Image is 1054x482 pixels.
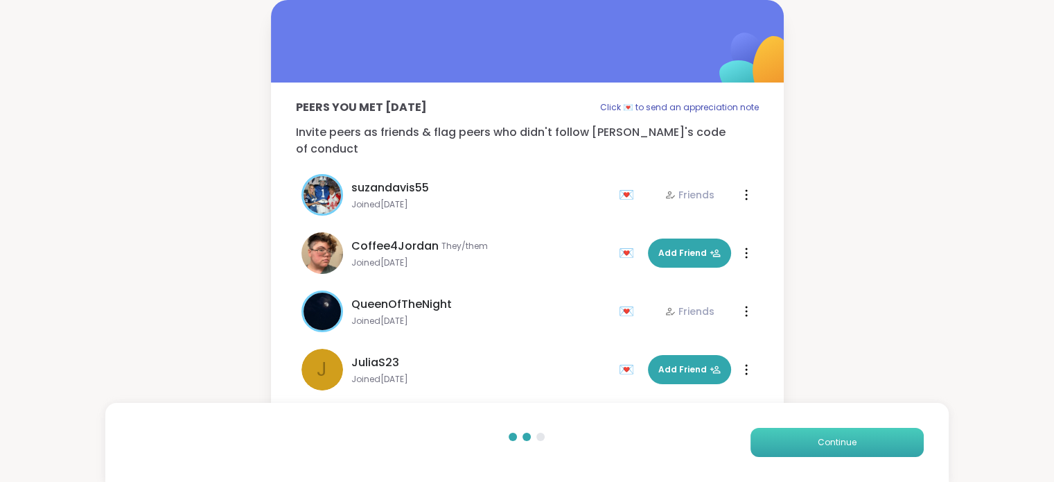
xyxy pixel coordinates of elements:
[351,374,611,385] span: Joined [DATE]
[619,300,640,322] div: 💌
[648,239,731,268] button: Add Friend
[658,363,721,376] span: Add Friend
[296,99,427,116] p: Peers you met [DATE]
[351,296,452,313] span: QueenOfTheNight
[304,293,341,330] img: QueenOfTheNight
[665,188,714,202] div: Friends
[665,304,714,318] div: Friends
[351,257,611,268] span: Joined [DATE]
[750,428,924,457] button: Continue
[619,359,640,381] div: 💌
[351,180,429,196] span: suzandavis55
[441,241,488,252] span: They/them
[317,355,327,384] span: J
[351,199,611,210] span: Joined [DATE]
[351,354,399,371] span: JuliaS23
[658,247,721,259] span: Add Friend
[600,99,759,116] p: Click 💌 to send an appreciation note
[304,176,341,214] img: suzandavis55
[301,232,343,274] img: Coffee4Jordan
[648,355,731,384] button: Add Friend
[818,436,857,449] span: Continue
[351,238,439,255] span: Coffee4Jordan
[296,124,759,157] p: Invite peers as friends & flag peers who didn't follow [PERSON_NAME]'s code of conduct
[619,242,640,264] div: 💌
[619,184,640,206] div: 💌
[351,316,611,327] span: Joined [DATE]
